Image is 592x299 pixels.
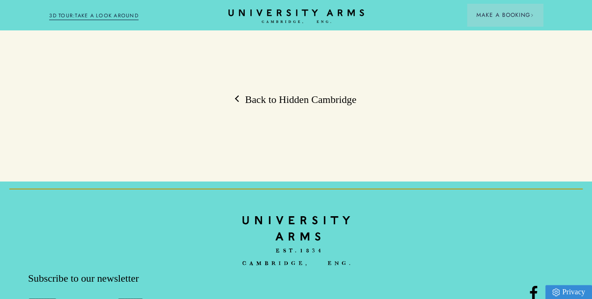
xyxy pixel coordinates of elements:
button: Make a BookingArrow icon [467,4,543,26]
a: Home [228,9,364,24]
span: Make a Booking [476,11,534,19]
p: Subscribe to our newsletter [28,272,207,285]
a: Privacy [545,285,592,299]
a: Home [242,210,350,272]
img: Arrow icon [530,14,534,17]
img: Privacy [552,288,560,296]
a: Back to Hidden Cambridge [236,93,357,107]
img: bc90c398f2f6aa16c3ede0e16ee64a97.svg [242,210,350,272]
a: 3D TOUR:TAKE A LOOK AROUND [49,12,139,20]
